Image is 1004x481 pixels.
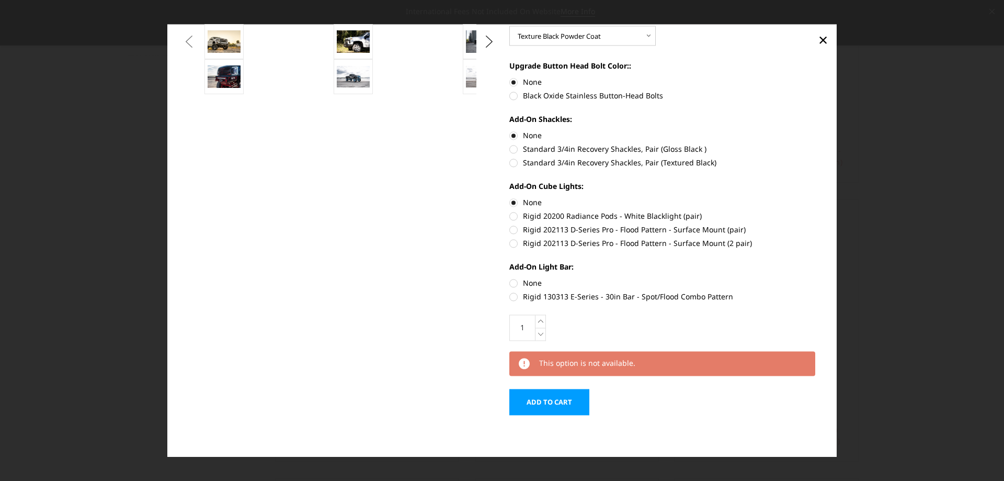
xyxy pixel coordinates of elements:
[509,157,820,168] label: Standard 3/4in Recovery Shackles, Pair (Textured Black)
[466,66,499,88] img: A2L Series - Base Front Bumper (Non Winch)
[509,197,820,208] label: None
[509,238,820,249] label: Rigid 202113 D-Series Pro - Flood Pattern - Surface Mount (2 pair)
[818,29,828,51] span: ×
[482,34,497,50] button: Next
[509,210,820,221] label: Rigid 20200 Radiance Pods - White Blacklight (pair)
[539,357,807,370] p: This option is not available.
[509,277,820,288] label: None
[509,181,820,192] label: Add-On Cube Lights:
[337,31,370,53] img: 2020 Chevrolet HD - Compatible with block heater connection
[509,261,820,272] label: Add-On Light Bar:
[509,224,820,235] label: Rigid 202113 D-Series Pro - Flood Pattern - Surface Mount (pair)
[509,60,820,71] label: Upgrade Button Head Bolt Color::
[509,90,820,101] label: Black Oxide Stainless Button-Head Bolts
[509,76,820,87] label: None
[509,130,820,141] label: None
[208,66,241,88] img: A2L Series - Base Front Bumper (Non Winch)
[952,431,1004,481] iframe: Chat Widget
[815,32,831,49] a: Close
[208,31,241,53] img: 2019 GMC 1500
[509,389,589,415] input: Add to Cart
[181,34,197,50] button: Previous
[509,143,820,154] label: Standard 3/4in Recovery Shackles, Pair (Gloss Black )
[466,31,499,53] img: 2020 RAM HD - Available in single light bar configuration only
[509,114,820,125] label: Add-On Shackles:
[337,66,370,87] img: A2L Series - Base Front Bumper (Non Winch)
[509,291,820,302] label: Rigid 130313 E-Series - 30in Bar - Spot/Flood Combo Pattern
